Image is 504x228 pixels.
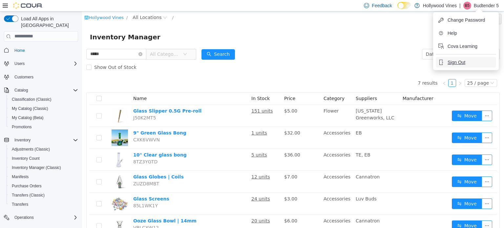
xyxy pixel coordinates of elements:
button: Users [12,60,27,68]
span: ZUZD8MBT [51,170,77,175]
li: Next Page [374,68,382,75]
a: 1 [367,68,374,75]
span: Users [12,60,78,68]
a: 9" Green Glass Bong [51,119,104,124]
i: icon: shop [2,4,7,8]
span: Cova Learning [448,43,477,50]
u: 12 units [169,163,188,168]
span: Inventory Manager (Classic) [9,164,78,172]
li: 7 results [336,68,355,75]
button: Catalog [12,86,31,94]
a: Manifests [9,173,31,181]
span: Home [14,48,25,53]
p: | [459,2,461,10]
a: Glass Screens [51,185,87,190]
span: Purchase Orders [12,183,42,189]
button: icon: swapMove [370,165,400,176]
a: icon: shopHollywood Vines [2,4,42,9]
span: Users [14,61,25,66]
img: 10" Clear glass bong hero shot [30,140,46,156]
span: Adjustments (Classic) [12,147,50,152]
button: icon: searchSearch [119,38,153,48]
span: My Catalog (Classic) [12,106,48,111]
span: CXK6VWVN [51,126,78,131]
a: Home [12,47,28,54]
span: Classification (Classic) [12,97,52,102]
span: Inventory Count [9,155,78,162]
td: Accessories [239,159,271,181]
button: Sign Out [436,57,496,68]
span: My Catalog (Beta) [12,115,44,120]
a: 10" Clear glass bong [51,141,105,146]
td: Accessories [239,181,271,203]
span: Promotions [9,123,78,131]
i: icon: close-circle [56,41,60,45]
span: Operations [14,215,34,220]
span: Name [51,84,65,90]
span: $36.00 [202,141,218,146]
button: Inventory Count [7,154,81,163]
a: Inventory Manager (Classic) [9,164,64,172]
span: $7.00 [202,163,215,168]
div: Date Added (Newest-Oldest) [344,38,409,48]
button: Inventory Manager (Classic) [7,163,81,172]
button: icon: ellipsis [400,143,410,154]
span: Transfers (Classic) [12,193,45,198]
button: My Catalog (Beta) [7,113,81,122]
span: Transfers [9,200,78,208]
span: Catalog [12,86,78,94]
span: Transfers [12,202,28,207]
span: Operations [12,214,78,221]
span: Change Password [448,17,485,23]
span: Inventory Manager [8,20,82,31]
span: J50K2MT5 [51,104,74,109]
img: 9" Green Glass Bong hero shot [30,118,46,135]
button: Adjustments (Classic) [7,145,81,154]
button: Manifests [7,172,81,181]
input: Dark Mode [397,2,411,9]
a: My Catalog (Classic) [9,105,51,113]
span: Classification (Classic) [9,95,78,103]
div: 25 / page [385,68,407,75]
a: Glass Slipper 0.5G Pre-roll [51,97,119,102]
span: Adjustments (Classic) [9,145,78,153]
u: 24 units [169,185,188,190]
span: Load All Apps in [GEOGRAPHIC_DATA] [18,15,78,29]
span: VBLCXW12 [51,214,77,219]
span: In Stock [169,84,188,90]
td: Flower [239,93,271,115]
i: icon: left [360,70,364,74]
button: Transfers [7,200,81,209]
span: Price [202,84,213,90]
span: Inventory Count [12,156,40,161]
button: Catalog [1,86,81,95]
img: Glass Globes | Coils hero shot [30,162,46,178]
span: My Catalog (Beta) [9,114,78,122]
img: Glass Screens hero shot [30,184,46,200]
button: Users [1,59,81,68]
span: Promotions [12,124,32,130]
span: Cannatron [274,163,298,168]
span: Luv Buds [274,185,295,190]
span: All Locations [51,2,79,10]
td: Accessories [239,203,271,225]
button: Change Password [436,15,496,25]
span: Cannatron [274,207,298,212]
a: Inventory Count [9,155,42,162]
button: icon: swapMove [370,99,400,110]
i: icon: down [408,70,412,74]
i: icon: right [376,70,380,74]
button: Customers [1,72,81,82]
button: Promotions [7,122,81,132]
span: Catalog [14,88,28,93]
img: Cova [13,2,43,9]
a: Classification (Classic) [9,95,54,103]
li: Previous Page [358,68,366,75]
span: Suppliers [274,84,295,90]
button: icon: swapMove [370,143,400,154]
u: 1 units [169,119,185,124]
td: Accessories [239,115,271,137]
span: Show Out of Stock [10,53,57,58]
span: Manifests [12,174,29,179]
p: Budtender 5 [474,2,499,10]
